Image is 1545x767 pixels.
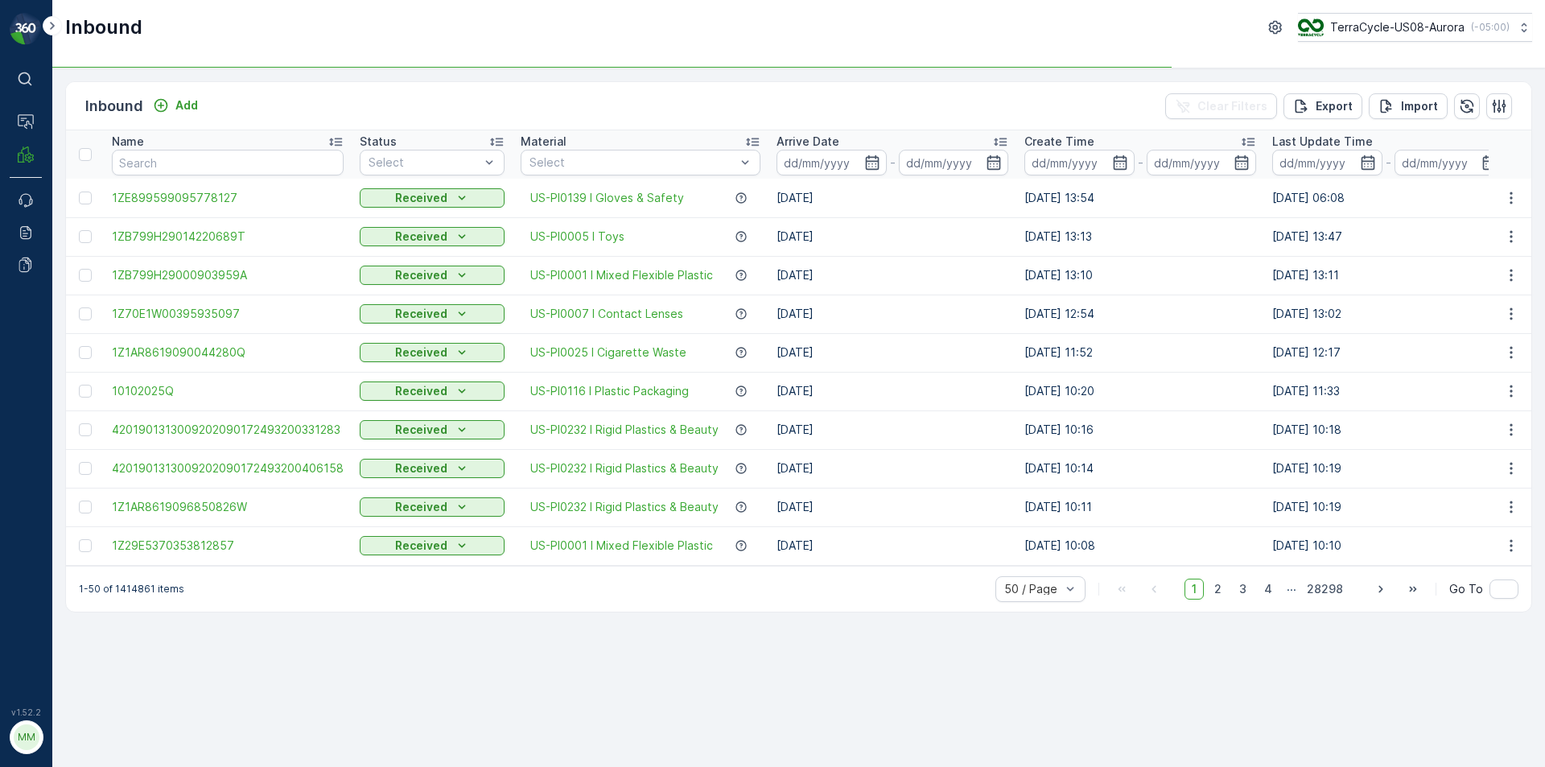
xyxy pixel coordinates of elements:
[14,397,90,410] span: Last Weight :
[395,267,447,283] p: Received
[1401,98,1438,114] p: Import
[530,344,686,361] a: US-PI0025 I Cigarette Waste
[777,134,839,150] p: Arrive Date
[530,229,624,245] span: US-PI0005 I Toys
[79,385,92,398] div: Toggle Row Selected
[79,501,92,513] div: Toggle Row Selected
[90,397,117,410] span: 0 lbs
[85,291,123,304] span: [DATE]
[99,344,196,357] span: US-PI0005 I Toys
[360,343,505,362] button: Received
[1016,295,1264,333] td: [DATE] 12:54
[112,422,344,438] a: 4201901313009202090172493200331283
[768,256,1016,295] td: [DATE]
[360,227,505,246] button: Received
[768,372,1016,410] td: [DATE]
[529,155,735,171] p: Select
[1300,579,1350,600] span: 28298
[395,499,447,515] p: Received
[768,295,1016,333] td: [DATE]
[530,538,713,554] a: US-PI0001 I Mixed Flexible Plastic
[1016,488,1264,526] td: [DATE] 10:11
[395,190,447,206] p: Received
[79,583,184,596] p: 1-50 of 1414861 items
[10,707,42,717] span: v 1.52.2
[112,134,144,150] p: Name
[1184,579,1204,600] span: 1
[369,155,480,171] p: Select
[530,190,684,206] a: US-PI0139 I Gloves & Safety
[1449,581,1483,597] span: Go To
[79,462,92,475] div: Toggle Row Selected
[1264,295,1512,333] td: [DATE] 13:02
[1264,256,1512,295] td: [DATE] 13:11
[14,317,91,331] span: First Weight :
[10,13,42,45] img: logo
[112,383,344,399] span: 10102025Q
[768,449,1016,488] td: [DATE]
[530,383,689,399] a: US-PI0116 I Plastic Packaging
[53,264,188,278] span: 1ZB799H29014220689T
[1264,217,1512,256] td: [DATE] 13:47
[521,134,566,150] p: Material
[777,150,887,175] input: dd/mm/yyyy
[395,229,447,245] p: Received
[1264,333,1512,372] td: [DATE] 12:17
[112,499,344,515] a: 1Z1AR8619096850826W
[112,460,344,476] a: 4201901313009202090172493200406158
[768,333,1016,372] td: [DATE]
[395,422,447,438] p: Received
[1264,372,1512,410] td: [DATE] 11:33
[1264,410,1512,449] td: [DATE] 10:18
[112,344,344,361] span: 1Z1AR8619090044280Q
[360,381,505,401] button: Received
[1330,19,1465,35] p: TerraCycle-US08-Aurora
[1016,410,1264,449] td: [DATE] 10:16
[360,304,505,324] button: Received
[530,499,719,515] a: US-PI0232 I Rigid Plastics & Beauty
[1232,579,1254,600] span: 3
[1016,256,1264,295] td: [DATE] 13:10
[395,344,447,361] p: Received
[360,536,505,555] button: Received
[14,291,85,304] span: Arrive Date :
[14,724,39,750] div: MM
[768,179,1016,217] td: [DATE]
[768,526,1016,565] td: [DATE]
[1369,93,1448,119] button: Import
[395,460,447,476] p: Received
[79,269,92,282] div: Toggle Row Selected
[14,370,89,384] span: Net Amount :
[530,422,719,438] a: US-PI0232 I Rigid Plastics & Beauty
[89,370,117,384] span: 0 lbs
[530,267,713,283] a: US-PI0001 I Mixed Flexible Plastic
[530,306,683,322] a: US-PI0007 I Contact Lenses
[395,538,447,554] p: Received
[175,97,198,113] p: Add
[112,267,344,283] a: 1ZB799H29000903959A
[360,266,505,285] button: Received
[1138,153,1143,172] p: -
[768,488,1016,526] td: [DATE]
[1298,19,1324,36] img: image_ci7OI47.png
[1024,150,1135,175] input: dd/mm/yyyy
[360,134,397,150] p: Status
[1016,372,1264,410] td: [DATE] 10:20
[360,188,505,208] button: Received
[1016,449,1264,488] td: [DATE] 10:14
[1024,134,1094,150] p: Create Time
[1016,333,1264,372] td: [DATE] 11:52
[1316,98,1353,114] p: Export
[1264,179,1512,217] td: [DATE] 06:08
[112,538,344,554] a: 1Z29E5370353812857
[146,96,204,115] button: Add
[1016,526,1264,565] td: [DATE] 10:08
[14,344,99,357] span: Material Type :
